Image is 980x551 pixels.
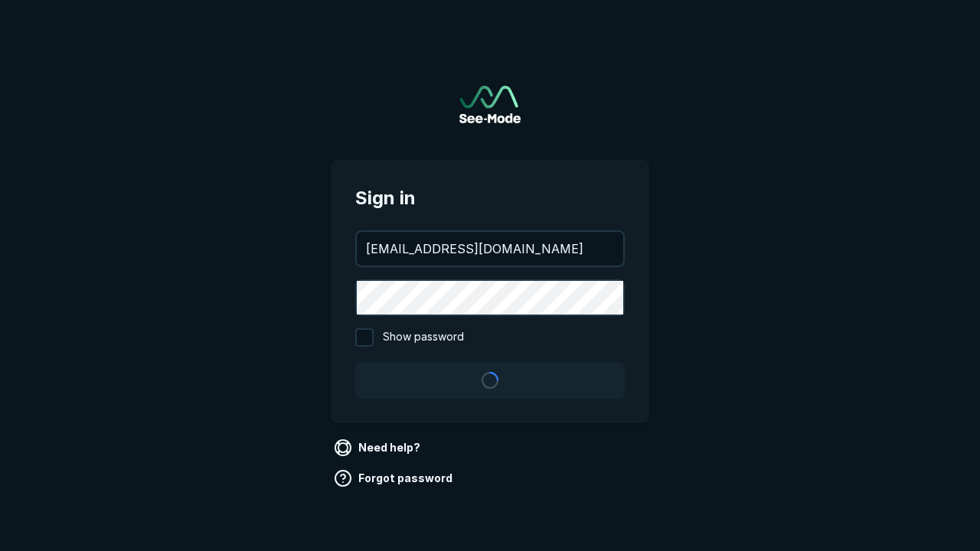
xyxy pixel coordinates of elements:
a: Go to sign in [459,86,521,123]
input: your@email.com [357,232,623,266]
span: Show password [383,328,464,347]
a: Forgot password [331,466,459,491]
a: Need help? [331,435,426,460]
span: Sign in [355,184,625,212]
img: See-Mode Logo [459,86,521,123]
